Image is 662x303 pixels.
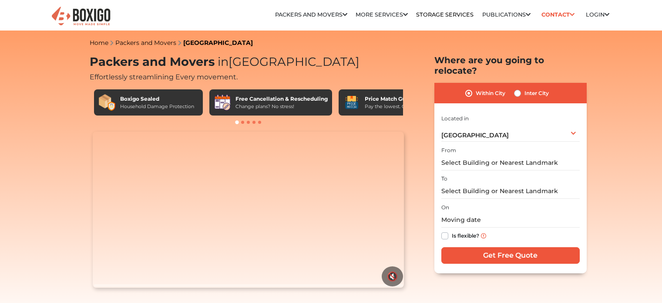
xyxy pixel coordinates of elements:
a: Packers and Movers [275,11,347,18]
input: Get Free Quote [441,247,580,264]
span: [GEOGRAPHIC_DATA] [215,54,360,69]
span: [GEOGRAPHIC_DATA] [441,131,509,139]
input: Select Building or Nearest Landmark [441,184,580,199]
div: Household Damage Protection [120,103,194,110]
img: Free Cancellation & Rescheduling [214,94,231,111]
img: Boxigo Sealed [98,94,116,111]
label: To [441,175,447,183]
a: Packers and Movers [115,39,176,47]
a: Contact [539,8,578,21]
img: Price Match Guarantee [343,94,360,111]
label: Inter City [524,88,549,99]
label: On [441,204,449,211]
div: Boxigo Sealed [120,95,194,103]
a: More services [356,11,408,18]
div: Change plans? No stress! [235,103,328,110]
img: Boxigo [50,6,111,27]
a: Login [586,11,609,18]
h1: Packers and Movers [90,55,407,69]
img: info [481,233,486,238]
video: Your browser does not support the video tag. [93,132,404,288]
input: Select Building or Nearest Landmark [441,155,580,170]
label: Is flexible? [452,231,479,240]
span: Effortlessly streamlining Every movement. [90,73,238,81]
h2: Where are you going to relocate? [434,55,587,76]
button: 🔇 [382,266,403,286]
a: Storage Services [416,11,474,18]
label: Located in [441,115,469,123]
div: Pay the lowest. Guaranteed! [365,103,431,110]
a: Publications [482,11,531,18]
a: [GEOGRAPHIC_DATA] [183,39,253,47]
span: in [218,54,229,69]
input: Moving date [441,212,580,228]
div: Free Cancellation & Rescheduling [235,95,328,103]
label: Within City [476,88,505,99]
a: Home [90,39,108,47]
label: From [441,146,456,154]
div: Price Match Guarantee [365,95,431,103]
